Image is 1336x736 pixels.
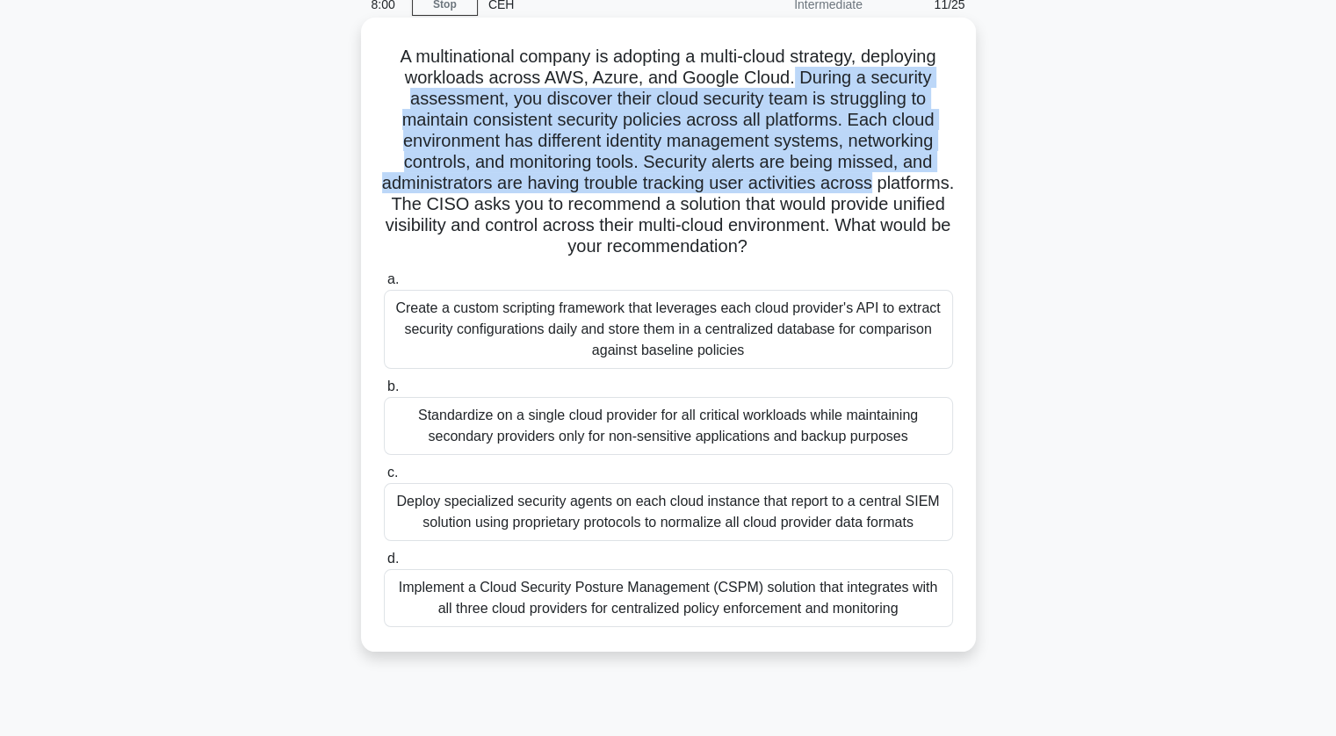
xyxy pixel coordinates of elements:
[384,569,953,627] div: Implement a Cloud Security Posture Management (CSPM) solution that integrates with all three clou...
[384,397,953,455] div: Standardize on a single cloud provider for all critical workloads while maintaining secondary pro...
[384,483,953,541] div: Deploy specialized security agents on each cloud instance that report to a central SIEM solution ...
[382,46,955,258] h5: A multinational company is adopting a multi-cloud strategy, deploying workloads across AWS, Azure...
[387,271,399,286] span: a.
[387,379,399,393] span: b.
[384,290,953,369] div: Create a custom scripting framework that leverages each cloud provider's API to extract security ...
[387,551,399,566] span: d.
[387,465,398,480] span: c.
